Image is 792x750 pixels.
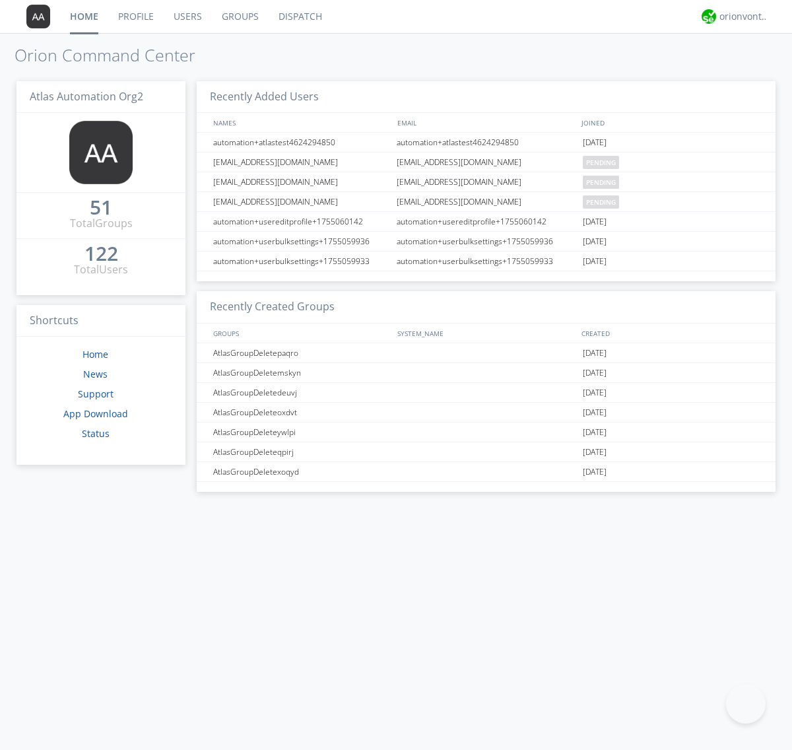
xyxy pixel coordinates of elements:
div: GROUPS [210,324,391,343]
div: automation+userbulksettings+1755059933 [393,252,579,271]
div: AtlasGroupDeletepaqro [210,343,393,362]
h3: Recently Added Users [197,81,775,114]
div: automation+userbulksettings+1755059936 [393,232,579,251]
span: pending [583,176,619,189]
a: automation+userbulksettings+1755059933automation+userbulksettings+1755059933[DATE] [197,252,775,271]
h3: Recently Created Groups [197,291,775,324]
div: AtlasGroupDeletemskyn [210,363,393,382]
span: [DATE] [583,383,607,403]
div: [EMAIL_ADDRESS][DOMAIN_NAME] [393,192,579,211]
a: automation+userbulksettings+1755059936automation+userbulksettings+1755059936[DATE] [197,232,775,252]
a: [EMAIL_ADDRESS][DOMAIN_NAME][EMAIL_ADDRESS][DOMAIN_NAME]pending [197,153,775,172]
div: JOINED [578,113,763,132]
span: [DATE] [583,363,607,383]
div: Total Groups [70,216,133,231]
div: [EMAIL_ADDRESS][DOMAIN_NAME] [210,153,393,172]
a: AtlasGroupDeleteywlpi[DATE] [197,423,775,442]
a: AtlasGroupDeletemskyn[DATE] [197,363,775,383]
div: Total Users [74,262,128,277]
div: SYSTEM_NAME [394,324,578,343]
span: [DATE] [583,442,607,462]
a: AtlasGroupDeletedeuvj[DATE] [197,383,775,403]
div: [EMAIL_ADDRESS][DOMAIN_NAME] [393,153,579,172]
div: AtlasGroupDeletedeuvj [210,383,393,402]
a: AtlasGroupDeleteoxdvt[DATE] [197,403,775,423]
h3: Shortcuts [16,305,185,337]
a: Status [82,427,110,440]
div: automation+usereditprofile+1755060142 [210,212,393,231]
span: [DATE] [583,462,607,482]
iframe: Toggle Customer Support [726,684,766,724]
a: [EMAIL_ADDRESS][DOMAIN_NAME][EMAIL_ADDRESS][DOMAIN_NAME]pending [197,172,775,192]
div: automation+atlastest4624294850 [210,133,393,152]
span: pending [583,195,619,209]
div: automation+userbulksettings+1755059933 [210,252,393,271]
div: AtlasGroupDeleteywlpi [210,423,393,442]
span: Atlas Automation Org2 [30,89,143,104]
a: AtlasGroupDeletexoqyd[DATE] [197,462,775,482]
div: NAMES [210,113,391,132]
a: Support [78,388,114,400]
span: [DATE] [583,133,607,153]
a: 51 [90,201,112,216]
div: [EMAIL_ADDRESS][DOMAIN_NAME] [210,172,393,191]
img: 373638.png [26,5,50,28]
span: [DATE] [583,423,607,442]
div: EMAIL [394,113,578,132]
a: AtlasGroupDeletepaqro[DATE] [197,343,775,363]
a: 122 [84,247,118,262]
div: AtlasGroupDeleteoxdvt [210,403,393,422]
div: CREATED [578,324,763,343]
div: automation+userbulksettings+1755059936 [210,232,393,251]
div: [EMAIL_ADDRESS][DOMAIN_NAME] [210,192,393,211]
div: 51 [90,201,112,214]
div: AtlasGroupDeletexoqyd [210,462,393,481]
div: orionvontas+atlas+automation+org2 [719,10,769,23]
a: News [83,368,108,380]
img: 373638.png [69,121,133,184]
div: 122 [84,247,118,260]
div: [EMAIL_ADDRESS][DOMAIN_NAME] [393,172,579,191]
a: AtlasGroupDeleteqpirj[DATE] [197,442,775,462]
div: automation+atlastest4624294850 [393,133,579,152]
a: automation+usereditprofile+1755060142automation+usereditprofile+1755060142[DATE] [197,212,775,232]
div: automation+usereditprofile+1755060142 [393,212,579,231]
a: App Download [63,407,128,420]
a: [EMAIL_ADDRESS][DOMAIN_NAME][EMAIL_ADDRESS][DOMAIN_NAME]pending [197,192,775,212]
span: [DATE] [583,343,607,363]
a: Home [82,348,108,360]
div: AtlasGroupDeleteqpirj [210,442,393,461]
span: [DATE] [583,403,607,423]
span: [DATE] [583,252,607,271]
span: [DATE] [583,212,607,232]
img: 29d36aed6fa347d5a1537e7736e6aa13 [702,9,716,24]
span: pending [583,156,619,169]
a: automation+atlastest4624294850automation+atlastest4624294850[DATE] [197,133,775,153]
span: [DATE] [583,232,607,252]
